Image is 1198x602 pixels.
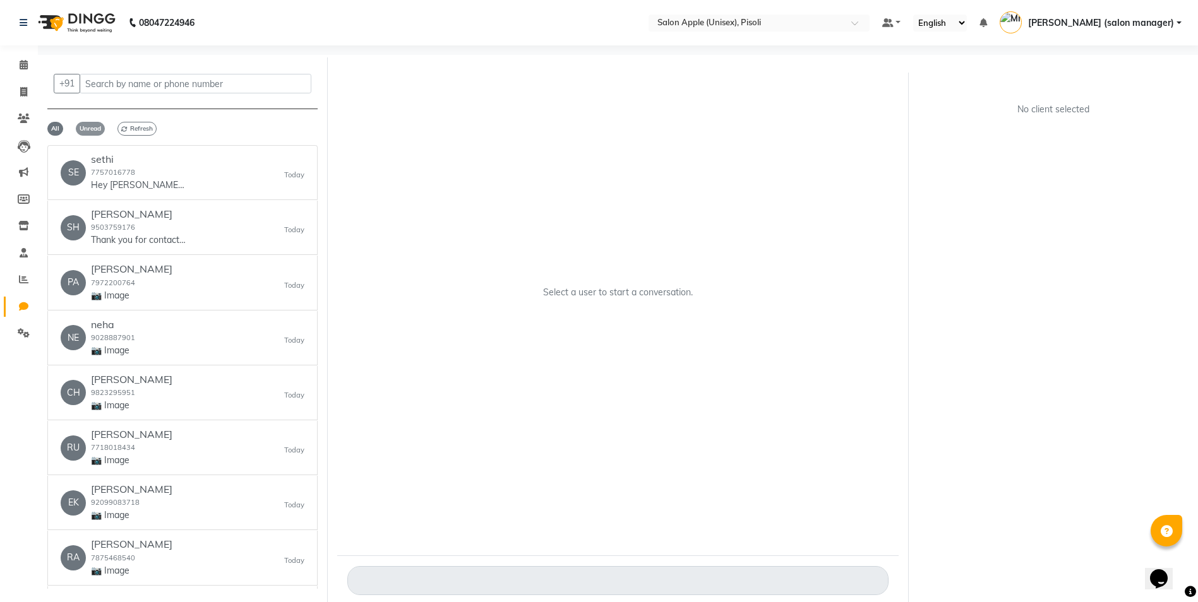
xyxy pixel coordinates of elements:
[61,325,86,350] div: NE
[32,5,119,40] img: logo
[80,74,311,93] input: Search by name or phone number
[1145,552,1185,589] iframe: chat widget
[91,498,140,507] small: 92099083718
[91,443,135,452] small: 7718018434
[91,388,135,397] small: 9823295951
[91,399,172,412] p: 📷 Image
[284,500,304,511] small: Today
[91,223,135,232] small: 9503759176
[91,509,172,522] p: 📷 Image
[284,555,304,566] small: Today
[91,564,172,577] p: 📷 Image
[91,538,172,550] h6: [PERSON_NAME]
[91,168,135,177] small: 7757016778
[91,454,172,467] p: 📷 Image
[543,286,693,299] p: Select a user to start a conversation.
[91,374,172,386] h6: [PERSON_NAME]
[91,319,135,331] h6: neha
[61,380,86,405] div: CH
[284,170,304,180] small: Today
[91,483,172,495] h6: [PERSON_NAME]
[47,122,63,136] span: All
[91,553,135,562] small: 7875468540
[91,208,186,220] h6: [PERSON_NAME]
[284,225,304,235] small: Today
[61,215,86,240] div: SH
[284,335,304,346] small: Today
[91,344,135,357] p: 📷 Image
[61,435,86,461] div: RU
[139,5,195,40] b: 08047224946
[949,103,1158,116] div: No client selected
[91,428,172,440] h6: [PERSON_NAME]
[76,122,105,136] span: Unread
[1000,11,1022,33] img: Mrs. Poonam Bansal (salon manager)
[61,545,86,570] div: RA
[91,278,135,287] small: 7972200764
[91,333,135,342] small: 9028887901
[284,445,304,456] small: Today
[284,390,304,401] small: Today
[54,74,80,93] button: +91
[91,179,186,192] p: Hey [PERSON_NAME], 🎉 Thank you for choosing Salon Apple (Unisex)! Here’s your invoice: 💰 Amount: ...
[61,160,86,186] div: SE
[91,289,172,302] p: 📷 Image
[1028,16,1174,30] span: [PERSON_NAME] (salon manager)
[117,122,157,136] span: Refresh
[61,270,86,295] div: PA
[284,280,304,291] small: Today
[91,263,172,275] h6: [PERSON_NAME]
[91,233,186,247] p: Thank you for contacting shairy Collection! Please let us know how we can help you.
[91,153,186,165] h6: sethi
[61,490,86,516] div: EK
